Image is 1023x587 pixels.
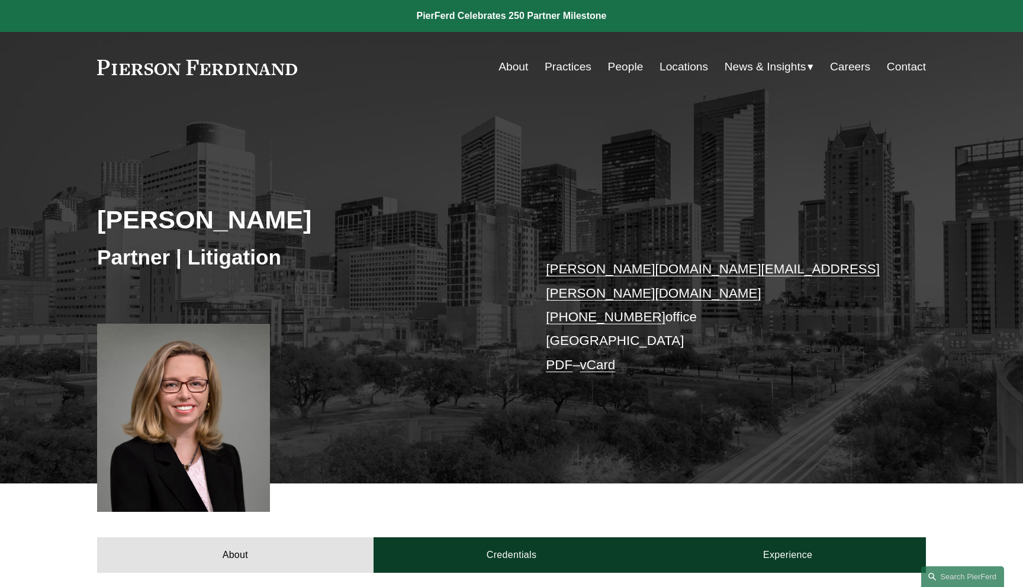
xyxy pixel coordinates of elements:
[580,357,616,372] a: vCard
[649,537,926,573] a: Experience
[97,204,511,235] h2: [PERSON_NAME]
[374,537,650,573] a: Credentials
[546,309,665,324] a: [PHONE_NUMBER]
[545,56,591,78] a: Practices
[830,56,870,78] a: Careers
[608,56,644,78] a: People
[546,357,572,372] a: PDF
[660,56,708,78] a: Locations
[725,57,806,78] span: News & Insights
[97,537,374,573] a: About
[498,56,528,78] a: About
[921,566,1004,587] a: Search this site
[97,244,511,270] h3: Partner | Litigation
[887,56,926,78] a: Contact
[546,257,891,377] p: office [GEOGRAPHIC_DATA] –
[546,262,880,300] a: [PERSON_NAME][DOMAIN_NAME][EMAIL_ADDRESS][PERSON_NAME][DOMAIN_NAME]
[725,56,814,78] a: folder dropdown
